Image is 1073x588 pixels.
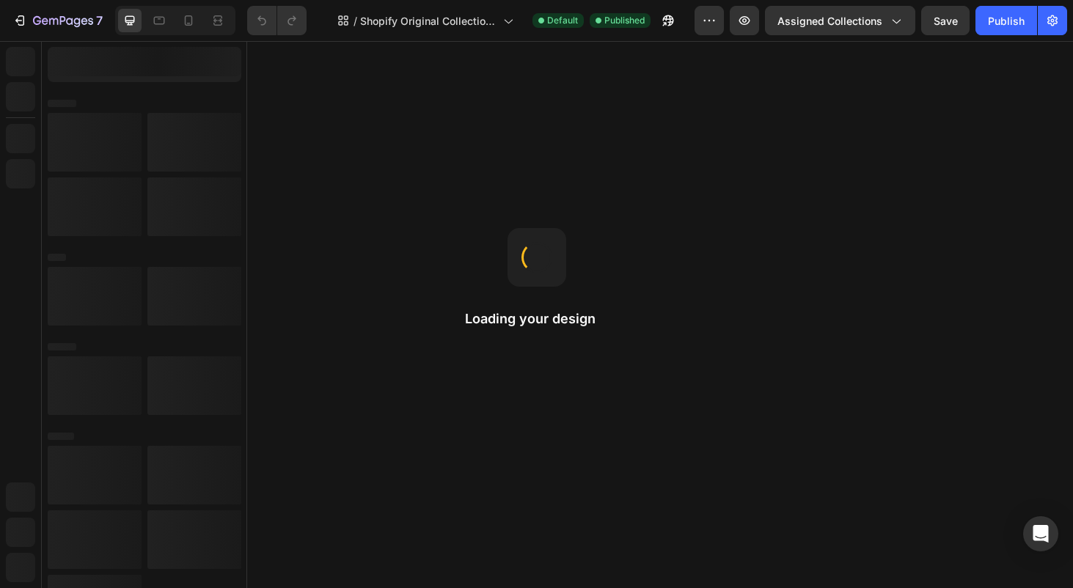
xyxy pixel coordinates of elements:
button: Publish [975,6,1037,35]
span: / [354,13,357,29]
p: 7 [96,12,103,29]
h2: Loading your design [465,310,609,328]
button: Assigned Collections [765,6,915,35]
span: Save [934,15,958,27]
div: Open Intercom Messenger [1023,516,1058,551]
span: Published [604,14,645,27]
span: Shopify Original Collection Template [360,13,497,29]
div: Publish [988,13,1025,29]
span: Assigned Collections [777,13,882,29]
button: 7 [6,6,109,35]
div: Undo/Redo [247,6,307,35]
span: Default [547,14,578,27]
button: Save [921,6,970,35]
